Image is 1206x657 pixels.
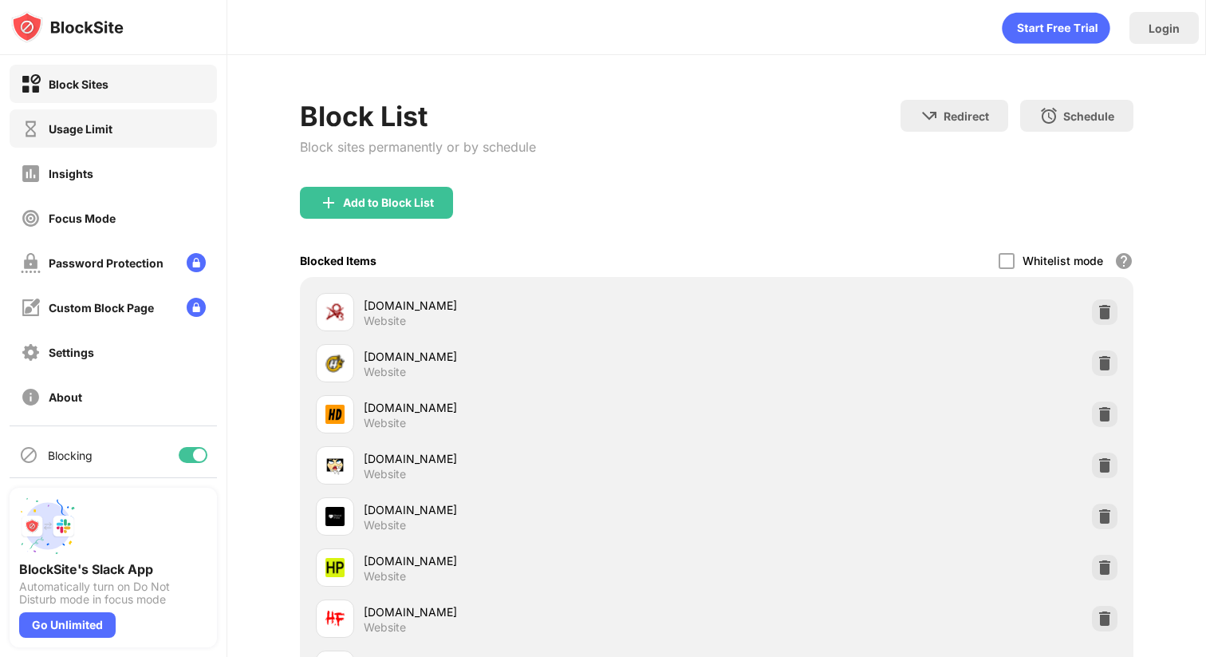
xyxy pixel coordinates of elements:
div: Website [364,365,406,379]
div: Website [364,569,406,584]
img: lock-menu.svg [187,253,206,272]
img: favicons [325,507,345,526]
div: Block sites permanently or by schedule [300,139,536,155]
div: Add to Block List [343,196,434,209]
div: Settings [49,346,94,359]
div: Focus Mode [49,212,116,225]
div: Website [364,314,406,328]
div: [DOMAIN_NAME] [364,399,717,416]
div: Website [364,467,406,481]
div: [DOMAIN_NAME] [364,348,717,365]
div: Website [364,416,406,430]
img: favicons [325,405,345,424]
div: Go Unlimited [19,612,116,638]
img: customize-block-page-off.svg [21,298,41,318]
img: favicons [325,609,345,628]
div: [DOMAIN_NAME] [364,604,717,620]
img: favicons [325,558,345,577]
img: favicons [325,456,345,475]
div: BlockSite's Slack App [19,561,207,577]
div: [DOMAIN_NAME] [364,501,717,518]
div: Whitelist mode [1023,254,1103,267]
div: Insights [49,167,93,180]
div: Block Sites [49,77,108,91]
div: animation [1002,12,1110,44]
img: push-slack.svg [19,497,77,555]
img: favicons [325,303,345,322]
img: settings-off.svg [21,342,41,362]
div: Block List [300,100,536,133]
img: block-on.svg [21,74,41,94]
img: password-protection-off.svg [21,253,41,273]
div: Schedule [1063,109,1114,123]
div: Usage Limit [49,122,112,136]
img: lock-menu.svg [187,298,206,317]
div: Password Protection [49,256,164,270]
div: [DOMAIN_NAME] [364,297,717,314]
div: Login [1149,22,1180,35]
img: logo-blocksite.svg [11,11,124,43]
img: insights-off.svg [21,164,41,184]
img: blocking-icon.svg [19,445,38,465]
div: Blocked Items [300,254,376,267]
div: Custom Block Page [49,301,154,315]
div: Redirect [944,109,989,123]
img: favicons [325,354,345,373]
img: time-usage-off.svg [21,119,41,139]
div: Website [364,620,406,635]
img: focus-off.svg [21,208,41,228]
div: [DOMAIN_NAME] [364,450,717,467]
div: About [49,390,82,404]
div: Automatically turn on Do Not Disturb mode in focus mode [19,580,207,606]
div: [DOMAIN_NAME] [364,552,717,569]
div: Website [364,518,406,532]
div: Blocking [48,449,93,462]
img: about-off.svg [21,387,41,407]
